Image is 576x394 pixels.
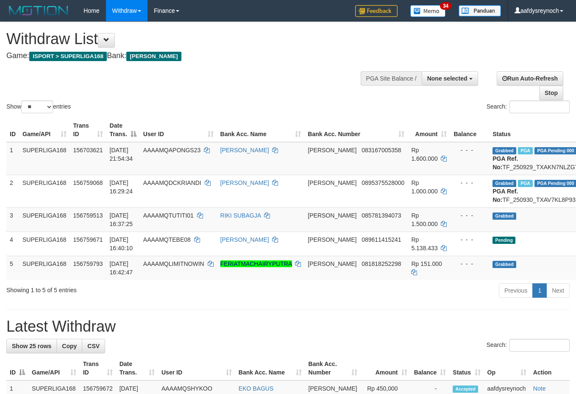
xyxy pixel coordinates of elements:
th: Amount: activate to sort column ascending [361,356,411,380]
span: Rp 1.600.000 [411,147,437,162]
span: AAAAMQLIMITNOWIN [143,260,204,267]
td: SUPERLIGA168 [19,142,70,175]
span: 156759513 [73,212,103,219]
th: Balance: activate to sort column ascending [411,356,450,380]
span: AAAAMQDCKRIANDI [143,179,201,186]
td: 1 [6,142,19,175]
span: Grabbed [493,147,516,154]
div: Showing 1 to 5 of 5 entries [6,282,234,294]
span: Marked by aafsoumeymey [518,180,533,187]
th: Status: activate to sort column ascending [449,356,484,380]
h1: Latest Withdraw [6,318,570,335]
th: Amount: activate to sort column ascending [408,118,450,142]
td: 5 [6,256,19,280]
th: Bank Acc. Name: activate to sort column ascending [217,118,305,142]
td: SUPERLIGA168 [19,175,70,207]
span: Copy [62,343,77,349]
span: CSV [87,343,100,349]
span: [DATE] 16:40:10 [110,236,133,251]
span: 34 [440,2,451,10]
a: Show 25 rows [6,339,57,353]
label: Show entries [6,101,71,113]
span: Copy 083167005358 to clipboard [362,147,401,154]
a: FERIATMACHAIRYPUTRA [220,260,292,267]
th: Date Trans.: activate to sort column ascending [116,356,158,380]
th: Balance [450,118,489,142]
th: User ID: activate to sort column ascending [158,356,235,380]
span: Accepted [453,386,478,393]
th: ID: activate to sort column descending [6,356,28,380]
span: None selected [427,75,467,82]
td: SUPERLIGA168 [19,207,70,232]
span: Grabbed [493,212,516,220]
div: - - - [454,146,486,154]
span: [DATE] 16:37:25 [110,212,133,227]
th: Bank Acc. Name: activate to sort column ascending [235,356,305,380]
span: Marked by aafchhiseyha [518,147,533,154]
div: - - - [454,260,486,268]
td: 2 [6,175,19,207]
th: User ID: activate to sort column ascending [140,118,217,142]
img: panduan.png [459,5,501,17]
h4: Game: Bank: [6,52,376,60]
span: Rp 5.138.433 [411,236,437,251]
span: AAAAMQAPONGS23 [143,147,200,154]
th: Trans ID: activate to sort column ascending [80,356,116,380]
label: Search: [487,339,570,352]
div: - - - [454,235,486,244]
span: AAAAMQTEBE08 [143,236,191,243]
input: Search: [509,101,570,113]
span: 156759793 [73,260,103,267]
a: Previous [499,283,533,298]
span: [PERSON_NAME] [309,385,357,392]
th: Trans ID: activate to sort column ascending [70,118,106,142]
div: PGA Site Balance / [361,71,422,86]
h1: Withdraw List [6,31,376,48]
a: RIKI SUBAGJA [220,212,261,219]
td: 4 [6,232,19,256]
td: 3 [6,207,19,232]
a: Note [533,385,546,392]
span: ISPORT > SUPERLIGA168 [29,52,107,61]
span: [PERSON_NAME] [308,236,356,243]
a: [PERSON_NAME] [220,236,269,243]
input: Search: [509,339,570,352]
span: Grabbed [493,261,516,268]
span: Rp 1.000.000 [411,179,437,195]
th: Date Trans.: activate to sort column descending [106,118,140,142]
div: - - - [454,211,486,220]
span: Copy 085781394073 to clipboard [362,212,401,219]
img: Feedback.jpg [355,5,398,17]
span: Show 25 rows [12,343,51,349]
span: Copy 0895375528000 to clipboard [362,179,404,186]
span: [PERSON_NAME] [308,179,356,186]
span: Copy 089611415241 to clipboard [362,236,401,243]
th: Game/API: activate to sort column ascending [19,118,70,142]
a: Next [546,283,570,298]
span: [PERSON_NAME] [308,260,356,267]
span: Pending [493,237,515,244]
th: Bank Acc. Number: activate to sort column ascending [304,118,408,142]
span: Copy 081818252298 to clipboard [362,260,401,267]
span: 156703621 [73,147,103,154]
a: [PERSON_NAME] [220,147,269,154]
div: - - - [454,179,486,187]
button: None selected [422,71,478,86]
span: Rp 1.500.000 [411,212,437,227]
span: [PERSON_NAME] [308,212,356,219]
select: Showentries [21,101,53,113]
th: ID [6,118,19,142]
th: Op: activate to sort column ascending [484,356,530,380]
b: PGA Ref. No: [493,188,518,203]
span: AAAAMQTUTITI01 [143,212,194,219]
a: CSV [82,339,105,353]
span: [DATE] 16:42:47 [110,260,133,276]
span: 156759068 [73,179,103,186]
span: [PERSON_NAME] [126,52,181,61]
a: 1 [532,283,547,298]
span: [PERSON_NAME] [308,147,356,154]
span: Rp 151.000 [411,260,442,267]
a: Run Auto-Refresh [497,71,563,86]
span: [DATE] 16:29:24 [110,179,133,195]
td: SUPERLIGA168 [19,232,70,256]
